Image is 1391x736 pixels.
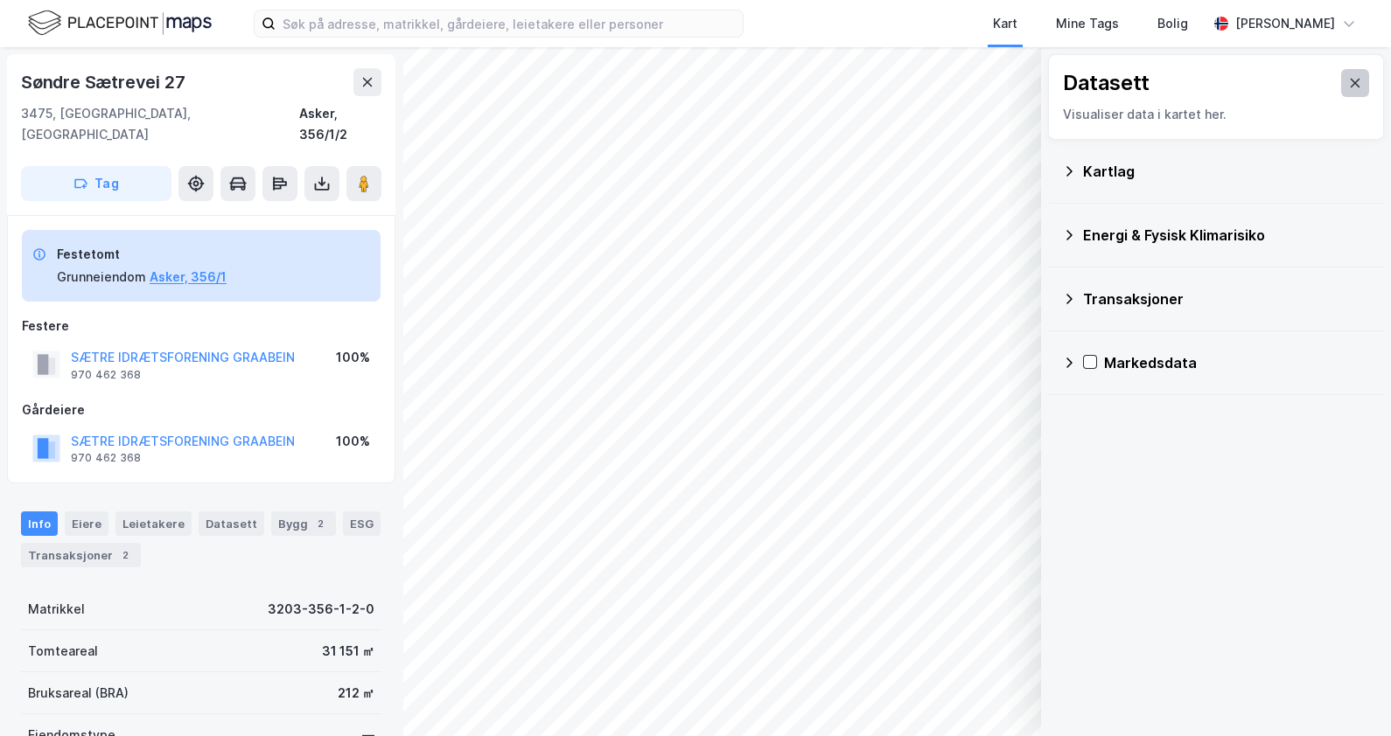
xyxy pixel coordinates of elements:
iframe: Chat Widget [1304,652,1391,736]
div: Bygg [271,511,336,536]
div: Leietakere [115,511,192,536]
div: Kontrollprogram for chat [1304,652,1391,736]
div: 212 ㎡ [338,683,374,704]
div: Mine Tags [1056,13,1119,34]
div: Transaksjoner [1083,288,1370,309]
div: ESG [343,511,381,536]
div: Bolig [1157,13,1188,34]
button: Asker, 356/1 [150,267,227,288]
div: Datasett [199,511,264,536]
div: 31 151 ㎡ [322,641,374,662]
div: Kart [993,13,1017,34]
div: Tomteareal [28,641,98,662]
div: [PERSON_NAME] [1235,13,1335,34]
div: Asker, 356/1/2 [299,103,381,145]
div: Festetomt [57,244,227,265]
div: 2 [311,515,329,532]
div: Bruksareal (BRA) [28,683,129,704]
div: Energi & Fysisk Klimarisiko [1083,225,1370,246]
div: Søndre Sætrevei 27 [21,68,188,96]
div: Info [21,511,58,536]
div: Kartlag [1083,161,1370,182]
img: logo.f888ab2527a4732fd821a326f86c7f29.svg [28,8,212,38]
div: 3475, [GEOGRAPHIC_DATA], [GEOGRAPHIC_DATA] [21,103,299,145]
div: 100% [336,431,370,452]
div: Festere [22,316,381,337]
div: Gårdeiere [22,399,381,420]
div: Transaksjoner [21,543,141,567]
div: Visualiser data i kartet her. [1063,104,1369,125]
div: 970 462 368 [71,451,141,465]
div: Eiere [65,511,108,536]
button: Tag [21,166,171,201]
div: 100% [336,347,370,368]
input: Søk på adresse, matrikkel, gårdeiere, leietakere eller personer [276,10,743,37]
div: Markedsdata [1104,352,1370,373]
div: 2 [116,546,134,564]
div: Datasett [1063,69,1150,97]
div: 970 462 368 [71,368,141,382]
div: Grunneiendom [57,267,146,288]
div: 3203-356-1-2-0 [268,599,374,620]
div: Matrikkel [28,599,85,620]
